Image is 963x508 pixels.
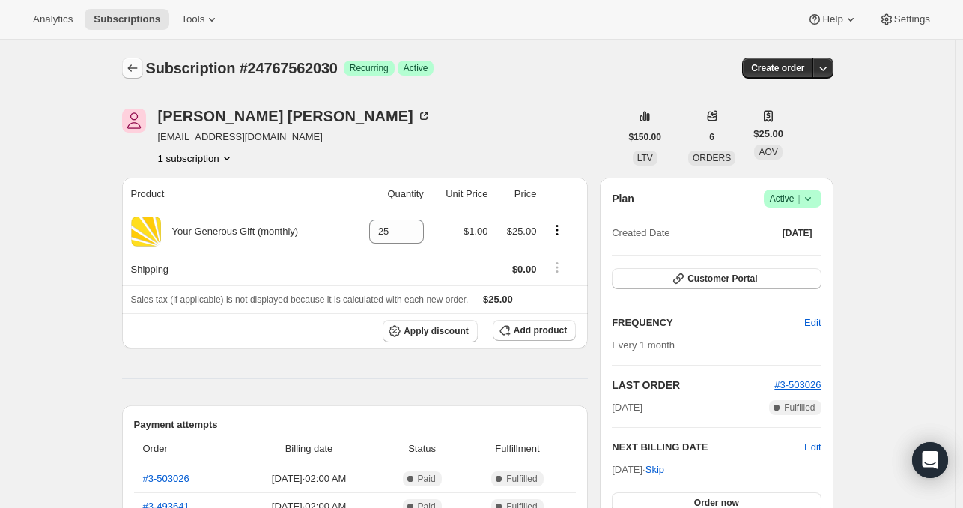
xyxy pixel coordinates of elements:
span: Active [770,191,815,206]
button: Settings [870,9,939,30]
h2: LAST ORDER [612,378,774,393]
th: Product [122,178,349,211]
span: Add product [514,324,567,336]
h2: Payment attempts [134,417,577,432]
span: Active [404,62,428,74]
button: Shipping actions [545,259,569,276]
span: [EMAIL_ADDRESS][DOMAIN_NAME] [158,130,431,145]
span: Fulfilled [506,473,537,485]
span: Paid [418,473,436,485]
span: $25.00 [483,294,513,305]
div: Your Generous Gift (monthly) [161,224,299,239]
span: Analytics [33,13,73,25]
button: $150.00 [620,127,670,148]
span: Tools [181,13,204,25]
button: Subscriptions [122,58,143,79]
button: Apply discount [383,320,478,342]
button: [DATE] [774,223,821,244]
span: $150.00 [629,131,661,143]
span: [DATE] [612,400,642,415]
th: Shipping [122,253,349,285]
span: 6 [709,131,714,143]
span: $0.00 [512,264,537,275]
button: Product actions [545,222,569,238]
th: Price [493,178,541,211]
div: Open Intercom Messenger [912,442,948,478]
span: Status [386,441,459,456]
span: Subscriptions [94,13,160,25]
h2: NEXT BILLING DATE [612,440,804,455]
span: Create order [751,62,804,74]
button: Analytics [24,9,82,30]
span: Edit [804,315,821,330]
h2: FREQUENCY [612,315,804,330]
span: AOV [759,147,777,157]
span: Settings [894,13,930,25]
span: Sales tax (if applicable) is not displayed because it is calculated with each new order. [131,294,469,305]
th: Unit Price [428,178,493,211]
span: ORDERS [693,153,731,163]
img: product img [131,217,161,247]
button: Product actions [158,151,234,166]
button: Skip [637,458,673,482]
button: Create order [742,58,813,79]
h2: Plan [612,191,634,206]
th: Order [134,432,237,465]
span: [DATE] · 02:00 AM [242,471,377,486]
span: Created Date [612,226,669,241]
span: Emilia Hotz [122,109,146,133]
a: #3-503026 [143,473,189,484]
span: Skip [645,462,664,477]
button: Edit [804,440,821,455]
span: [DATE] · [612,464,664,475]
span: Subscription #24767562030 [146,60,338,76]
button: Edit [795,311,830,335]
span: Billing date [242,441,377,456]
a: #3-503026 [774,379,821,390]
span: $25.00 [753,127,783,142]
span: Help [822,13,842,25]
button: 6 [700,127,723,148]
span: Customer Portal [687,273,757,285]
span: | [798,193,800,205]
span: Every 1 month [612,339,675,351]
button: Customer Portal [612,268,821,289]
span: [DATE] [783,227,812,239]
span: $1.00 [464,226,488,237]
button: Help [798,9,866,30]
button: #3-503026 [774,378,821,393]
span: LTV [637,153,653,163]
button: Tools [172,9,228,30]
span: Recurring [350,62,389,74]
button: Subscriptions [85,9,169,30]
span: Fulfilled [784,402,815,414]
span: Apply discount [404,325,469,337]
button: Add product [493,320,576,341]
span: Fulfillment [468,441,567,456]
span: $25.00 [507,226,537,237]
div: [PERSON_NAME] [PERSON_NAME] [158,109,431,124]
th: Quantity [348,178,428,211]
